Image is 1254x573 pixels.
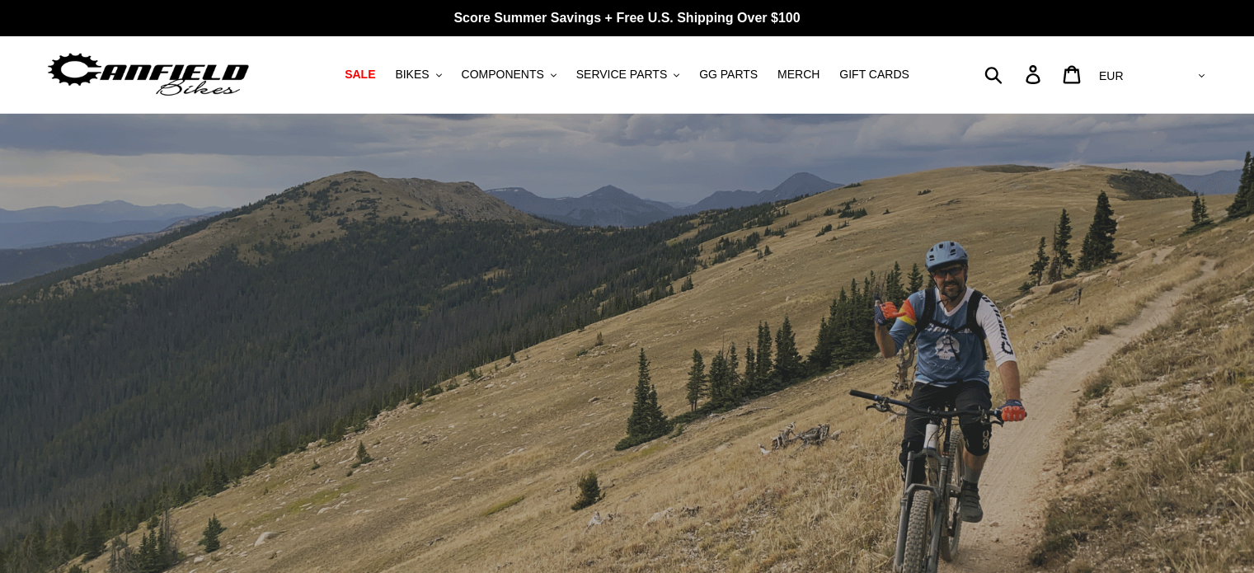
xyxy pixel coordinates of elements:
[576,68,667,82] span: SERVICE PARTS
[699,68,758,82] span: GG PARTS
[336,63,383,86] a: SALE
[395,68,429,82] span: BIKES
[345,68,375,82] span: SALE
[462,68,544,82] span: COMPONENTS
[993,56,1036,92] input: Search
[831,63,918,86] a: GIFT CARDS
[387,63,449,86] button: BIKES
[769,63,828,86] a: MERCH
[839,68,909,82] span: GIFT CARDS
[453,63,565,86] button: COMPONENTS
[568,63,688,86] button: SERVICE PARTS
[777,68,820,82] span: MERCH
[45,49,251,101] img: Canfield Bikes
[691,63,766,86] a: GG PARTS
